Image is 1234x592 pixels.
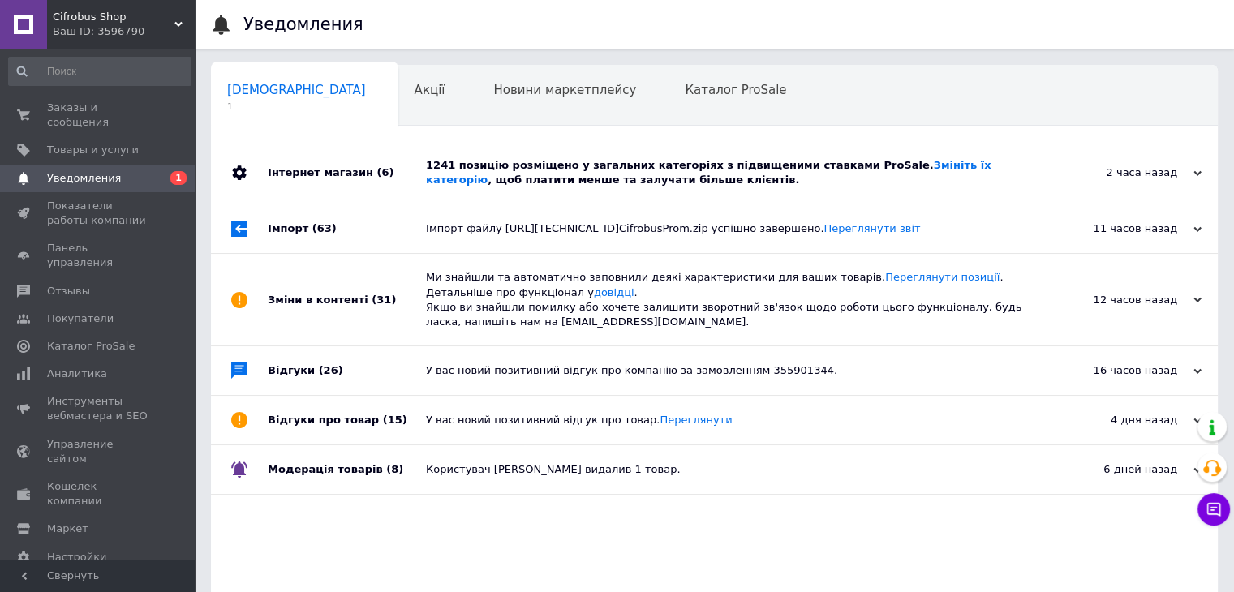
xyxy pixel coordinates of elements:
span: Отзывы [47,284,90,298]
div: 2 часа назад [1039,165,1202,180]
a: Переглянути звіт [823,222,920,234]
span: 1 [227,101,366,113]
span: Кошелек компании [47,479,150,508]
div: Відгуки [268,346,426,395]
a: Переглянути позиції [885,271,1000,283]
span: Акції [415,83,445,97]
span: (6) [376,166,393,178]
button: Чат с покупателем [1197,493,1230,526]
span: (63) [312,222,337,234]
span: Каталог ProSale [685,83,786,97]
span: Управление сайтом [47,437,150,466]
span: Настройки [47,550,106,564]
div: 4 дня назад [1039,413,1202,427]
span: 1 [170,171,187,185]
span: Новини маркетплейсу [493,83,636,97]
span: Товары и услуги [47,143,139,157]
span: (31) [372,294,396,306]
span: Каталог ProSale [47,339,135,354]
div: Імпорт файлу [URL][TECHNICAL_ID]СifrobusProm.zip успішно завершено. [426,221,1039,236]
input: Поиск [8,57,191,86]
span: Показатели работы компании [47,199,150,228]
div: Відгуки про товар [268,396,426,444]
span: Панель управления [47,241,150,270]
span: Покупатели [47,311,114,326]
div: 6 дней назад [1039,462,1202,477]
div: 1241 позицію розміщено у загальних категоріях з підвищеними ставками ProSale. , щоб платити менше... [426,158,1039,187]
span: Маркет [47,521,88,536]
div: Імпорт [268,204,426,253]
div: Модерація товарів [268,445,426,494]
div: У вас новий позитивний відгук про компанію за замовленням 355901344. [426,363,1039,378]
span: Cifrobus Shop [53,10,174,24]
div: Користувач [PERSON_NAME] видалив 1 товар. [426,462,1039,477]
span: (8) [386,463,403,475]
a: довідці [594,286,634,298]
span: Аналитика [47,367,107,381]
span: (15) [383,414,407,426]
div: 12 часов назад [1039,293,1202,307]
div: Ваш ID: 3596790 [53,24,195,39]
div: Зміни в контенті [268,254,426,345]
span: [DEMOGRAPHIC_DATA] [227,83,366,97]
div: 11 часов назад [1039,221,1202,236]
h1: Уведомления [243,15,363,34]
span: Инструменты вебмастера и SEO [47,394,150,423]
span: (26) [319,364,343,376]
div: 16 часов назад [1039,363,1202,378]
div: Інтернет магазин [268,142,426,204]
a: Переглянути [660,414,732,426]
span: Заказы и сообщения [47,101,150,130]
div: Ми знайшли та автоматично заповнили деякі характеристики для ваших товарів. . Детальніше про функ... [426,270,1039,329]
div: У вас новий позитивний відгук про товар. [426,413,1039,427]
span: Уведомления [47,171,121,186]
